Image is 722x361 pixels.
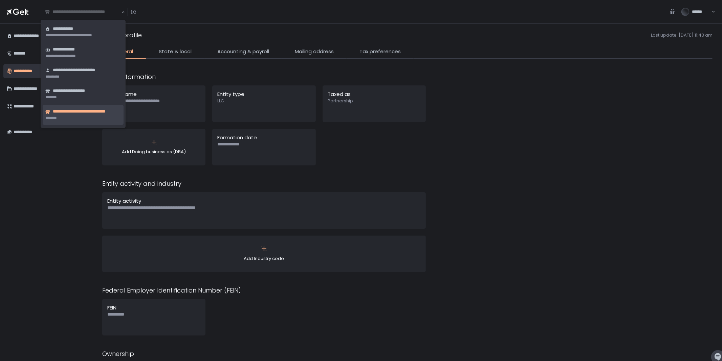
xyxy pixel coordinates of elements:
span: Mailing address [295,48,334,56]
input: Search for option [45,8,121,15]
div: Entity activity and industry [102,179,426,188]
div: Add Industry code [107,241,421,267]
button: Add Doing business as (DBA) [102,129,205,165]
span: LLC [217,98,310,104]
button: Entity typeLLC [212,85,315,122]
span: State & local [159,48,192,56]
button: Taxed asPartnership [323,85,426,122]
span: Legal name [107,91,137,98]
span: Accounting & payroll [217,48,269,56]
div: Ownership [102,349,426,358]
div: Legal information [102,72,426,81]
span: Federal [114,48,133,56]
h1: Tax profile [110,31,142,40]
span: FEIN [107,304,116,311]
div: Federal Employer Identification Number (FEIN) [102,286,426,295]
span: Formation date [217,134,257,141]
span: Partnership [328,98,421,104]
span: Taxed as [328,91,351,98]
span: Tax preferences [359,48,401,56]
span: Last update: [DATE] 11:43 am [145,32,713,38]
button: Add Industry code [102,236,426,272]
div: Search for option [41,4,125,19]
span: Entity activity [107,197,141,204]
span: Entity type [217,91,244,98]
div: Add Doing business as (DBA) [107,134,200,160]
